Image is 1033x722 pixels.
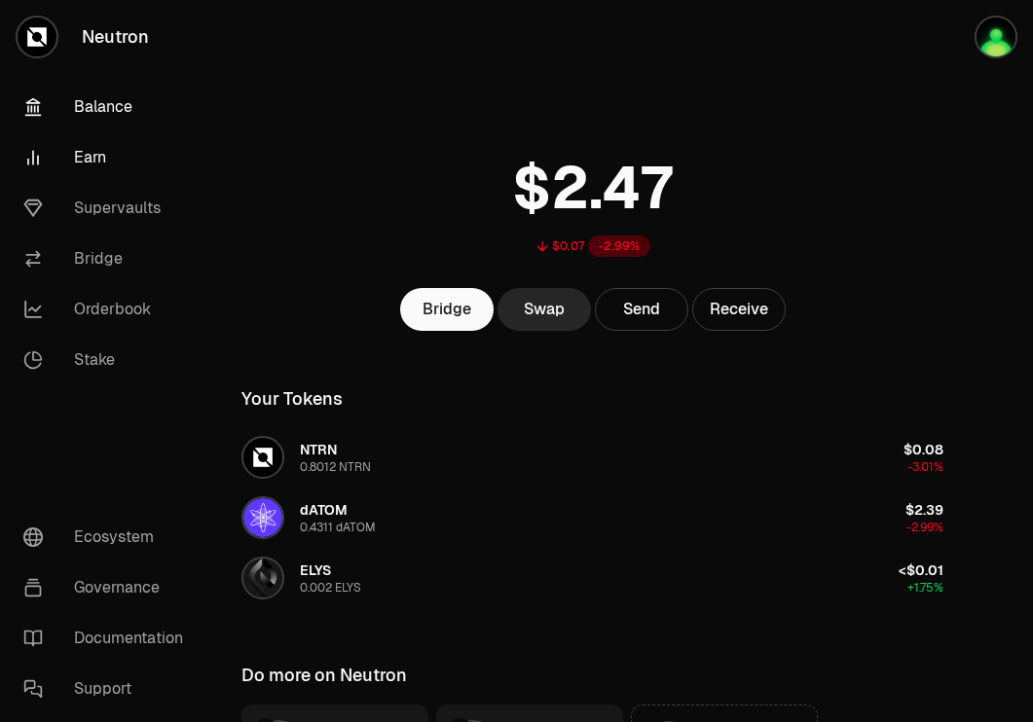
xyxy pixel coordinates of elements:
div: 0.002 ELYS [300,580,361,596]
img: Atom Staking [977,18,1015,56]
a: Documentation [8,613,210,664]
img: NTRN Logo [243,438,282,477]
button: Send [595,288,688,331]
span: dATOM [300,501,348,519]
a: Supervaults [8,183,210,234]
img: dATOM Logo [243,498,282,537]
span: ELYS [300,561,331,579]
a: Bridge [400,288,494,331]
span: +1.75% [907,580,943,596]
a: Earn [8,132,210,183]
button: dATOM LogodATOM0.4311 dATOM$2.39-2.99% [230,488,955,547]
a: Stake [8,335,210,385]
a: Ecosystem [8,512,210,562]
div: $0.07 [552,238,584,254]
div: -2.99% [588,235,650,257]
span: NTRN [300,441,337,458]
img: ELYS Logo [243,559,282,597]
span: $2.39 [905,501,943,519]
span: -2.99% [906,520,943,535]
div: 0.4311 dATOM [300,520,376,535]
span: -3.01% [907,459,943,475]
button: ELYS LogoELYS0.002 ELYS<$0.01+1.75% [230,549,955,607]
a: Support [8,664,210,714]
div: Do more on Neutron [241,662,407,689]
span: $0.08 [904,441,943,458]
button: NTRN LogoNTRN0.8012 NTRN$0.08-3.01% [230,428,955,487]
div: Your Tokens [241,385,343,413]
div: 0.8012 NTRN [300,459,371,475]
a: Balance [8,82,210,132]
button: Receive [692,288,786,331]
a: Swap [498,288,591,331]
span: <$0.01 [899,561,943,579]
a: Orderbook [8,284,210,335]
a: Bridge [8,234,210,284]
a: Governance [8,562,210,613]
